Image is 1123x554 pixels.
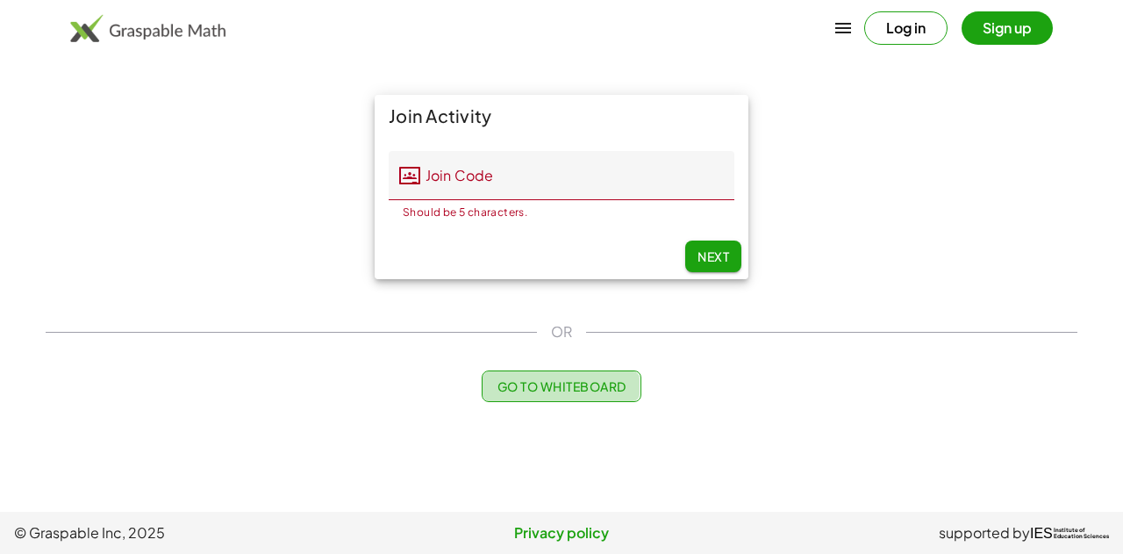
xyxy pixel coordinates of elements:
span: OR [551,321,572,342]
span: Go to Whiteboard [497,378,626,394]
span: supported by [939,522,1030,543]
div: Join Activity [375,95,748,137]
div: Should be 5 characters. [403,207,697,218]
a: Privacy policy [379,522,744,543]
button: Next [685,241,741,272]
a: IESInstitute ofEducation Sciences [1030,522,1109,543]
span: Institute of Education Sciences [1054,528,1109,540]
button: Log in [864,11,948,45]
span: IES [1030,525,1053,542]
button: Sign up [962,11,1053,45]
button: Go to Whiteboard [482,371,640,402]
span: © Graspable Inc, 2025 [14,522,379,543]
span: Next [697,248,729,264]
